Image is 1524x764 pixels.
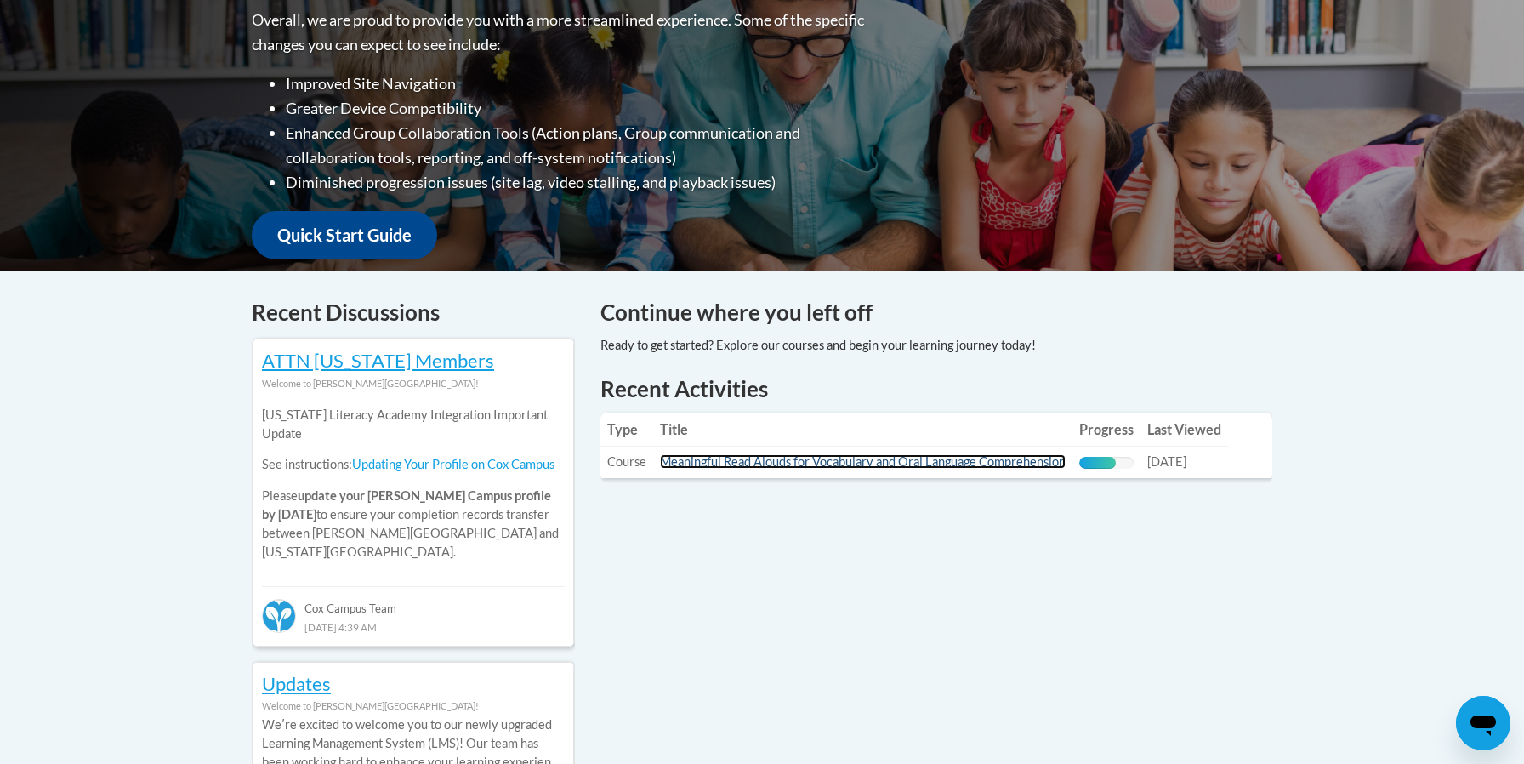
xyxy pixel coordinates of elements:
[262,406,565,443] p: [US_STATE] Literacy Academy Integration Important Update
[262,618,565,636] div: [DATE] 4:39 AM
[1072,413,1140,447] th: Progress
[262,349,494,372] a: ATTN [US_STATE] Members
[262,374,565,393] div: Welcome to [PERSON_NAME][GEOGRAPHIC_DATA]!
[607,454,646,469] span: Course
[1147,454,1186,469] span: [DATE]
[653,413,1072,447] th: Title
[1140,413,1228,447] th: Last Viewed
[252,8,868,57] p: Overall, we are proud to provide you with a more streamlined experience. Some of the specific cha...
[252,211,437,259] a: Quick Start Guide
[286,121,868,170] li: Enhanced Group Collaboration Tools (Action plans, Group communication and collaboration tools, re...
[1079,457,1116,469] div: Progress, %
[262,697,565,716] div: Welcome to [PERSON_NAME][GEOGRAPHIC_DATA]!
[286,170,868,195] li: Diminished progression issues (site lag, video stalling, and playback issues)
[262,393,565,574] div: Please to ensure your completion records transfer between [PERSON_NAME][GEOGRAPHIC_DATA] and [US_...
[262,586,565,617] div: Cox Campus Team
[600,296,1272,329] h4: Continue where you left off
[252,296,575,329] h4: Recent Discussions
[660,454,1066,469] a: Meaningful Read Alouds for Vocabulary and Oral Language Comprehension
[352,457,554,471] a: Updating Your Profile on Cox Campus
[286,96,868,121] li: Greater Device Compatibility
[262,599,296,633] img: Cox Campus Team
[600,413,653,447] th: Type
[600,373,1272,404] h1: Recent Activities
[262,488,551,522] b: update your [PERSON_NAME] Campus profile by [DATE]
[262,672,331,695] a: Updates
[286,71,868,96] li: Improved Site Navigation
[1456,696,1510,750] iframe: Button to launch messaging window
[262,455,565,474] p: See instructions:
